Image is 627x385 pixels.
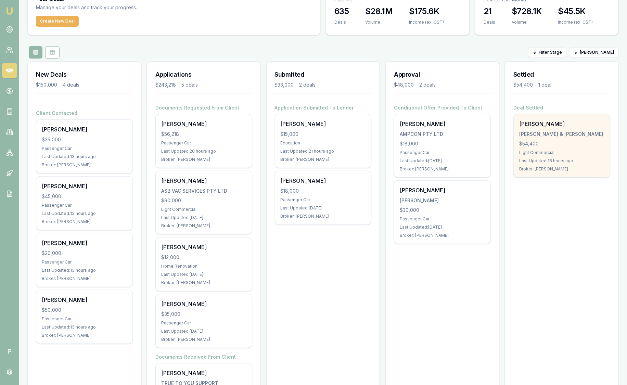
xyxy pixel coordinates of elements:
h4: Application Submitted To Lender [275,104,372,111]
div: Income (ex. GST) [409,20,444,25]
h4: Deal Settled [513,104,610,111]
div: Passenger Car [281,197,366,203]
h4: Client Contacted [36,110,133,117]
div: Broker: [PERSON_NAME] [519,166,604,172]
button: [PERSON_NAME] [569,48,619,57]
div: [PERSON_NAME] [161,243,246,251]
div: Broker: [PERSON_NAME] [281,157,366,162]
div: $18,000 [400,140,485,147]
div: Last Updated: [DATE] [400,158,485,164]
div: Broker: [PERSON_NAME] [161,223,246,229]
div: Light Commercial [161,207,246,212]
div: AMPCON PTY LTD [400,131,485,138]
div: Passenger Car [161,140,246,146]
div: $50,000 [42,307,127,313]
div: Volume [512,20,542,25]
h3: $728.1K [512,6,542,17]
div: $18,000 [281,188,366,194]
div: [PERSON_NAME] [400,197,485,204]
div: Last Updated: [DATE] [161,272,246,277]
div: $150,000 [36,81,57,88]
div: Passenger Car [42,316,127,322]
div: 2 deals [419,81,436,88]
div: [PERSON_NAME] [161,369,246,377]
div: [PERSON_NAME] [161,177,246,185]
div: Home Renovation [161,264,246,269]
div: Passenger Car [400,150,485,155]
div: [PERSON_NAME] [161,300,246,308]
h3: 21 [484,6,495,17]
h3: Submitted [275,70,372,79]
div: Broker: [PERSON_NAME] [161,157,246,162]
div: Last Updated: [DATE] [161,329,246,334]
h4: Documents Received From Client [155,354,252,360]
div: [PERSON_NAME] [42,296,127,304]
div: 1 deal [538,81,551,88]
span: Filter Stage [539,50,562,55]
div: 5 deals [181,81,198,88]
h4: Documents Requested From Client [155,104,252,111]
div: Broker: [PERSON_NAME] [42,276,127,281]
span: [PERSON_NAME] [580,50,614,55]
div: Passenger Car [42,146,127,151]
div: Passenger Car [42,203,127,208]
div: $243,218 [155,81,176,88]
div: [PERSON_NAME] [400,186,485,194]
div: $48,000 [394,81,414,88]
h3: $175.6K [409,6,444,17]
div: Passenger Car [42,259,127,265]
div: Education [281,140,366,146]
div: Broker: [PERSON_NAME] [161,280,246,285]
div: 2 deals [299,81,316,88]
div: Last Updated: 21 hours ago [281,149,366,154]
h3: Applications [155,70,252,79]
div: Last Updated: [DATE] [400,224,485,230]
div: $35,000 [42,136,127,143]
h3: 635 [334,6,349,17]
div: Passenger Car [400,216,485,222]
div: Last Updated: 13 hours ago [42,211,127,216]
div: Last Updated: [DATE] [161,215,246,220]
div: Broker: [PERSON_NAME] [400,166,485,172]
div: Broker: [PERSON_NAME] [400,233,485,238]
div: Passenger Car [161,320,246,326]
h4: Conditional Offer Provided To Client [394,104,491,111]
div: [PERSON_NAME] [42,239,127,247]
div: $30,000 [400,207,485,214]
div: Last Updated: 20 hours ago [161,149,246,154]
div: $54,400 [513,81,533,88]
button: Filter Stage [528,48,566,57]
div: Last Updated: 13 hours ago [42,268,127,273]
div: ASB VAC SERVICES PTY LTD [161,188,246,194]
div: Deals [334,20,349,25]
div: $90,000 [161,197,246,204]
div: [PERSON_NAME] [281,177,366,185]
p: Manage your deals and track your progress. [36,4,211,12]
div: Light Commercial [519,150,604,155]
div: Last Updated: 13 hours ago [42,154,127,159]
div: [PERSON_NAME] [42,125,127,133]
h3: Approval [394,70,491,79]
div: [PERSON_NAME] [42,182,127,190]
div: Broker: [PERSON_NAME] [42,219,127,224]
div: [PERSON_NAME] [281,120,366,128]
div: $20,000 [42,250,127,257]
div: Volume [365,20,393,25]
div: 4 deals [63,81,79,88]
div: $45,000 [42,193,127,200]
h3: Settled [513,70,610,79]
div: Last Updated: 18 hours ago [519,158,604,164]
span: P [2,344,17,359]
div: $35,000 [161,311,246,318]
h3: New Deals [36,70,133,79]
h3: $45.5K [558,6,593,17]
div: [PERSON_NAME] [400,120,485,128]
div: Broker: [PERSON_NAME] [42,333,127,338]
div: Deals [484,20,495,25]
div: Last Updated: 13 hours ago [42,324,127,330]
div: Income (ex. GST) [558,20,593,25]
button: Create New Deal [36,16,79,27]
div: [PERSON_NAME] [161,120,246,128]
h3: $28.1M [365,6,393,17]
